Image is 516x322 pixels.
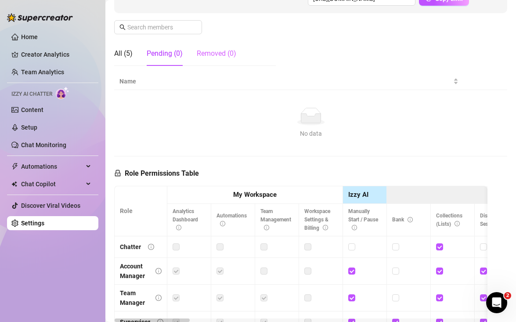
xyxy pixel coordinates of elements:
span: info-circle [408,217,413,222]
th: Name [114,73,464,90]
h5: Role Permissions Table [114,168,199,179]
img: logo-BBDzfeDw.svg [7,13,73,22]
a: Discover Viral Videos [21,202,80,209]
img: Chat Copilot [11,181,17,187]
div: Team Manager [120,288,148,308]
span: Automations [21,159,83,174]
span: info-circle [155,268,162,274]
span: info-circle [323,225,328,230]
span: info-circle [155,295,162,301]
a: Chat Monitoring [21,141,66,148]
div: Pending (0) [147,48,183,59]
strong: My Workspace [233,191,277,199]
span: info-circle [455,221,460,226]
a: Settings [21,220,44,227]
span: 2 [504,292,511,299]
div: Chatter [120,242,141,252]
span: Bank [392,217,413,223]
div: All (5) [114,48,133,59]
a: Setup [21,124,37,131]
img: AI Chatter [56,87,69,99]
span: Izzy AI Chatter [11,90,52,98]
span: Name [119,76,451,86]
th: Role [115,186,167,236]
span: thunderbolt [11,163,18,170]
span: search [119,24,126,30]
span: Collections (Lists) [436,213,462,227]
span: Workspace Settings & Billing [304,208,330,231]
a: Home [21,33,38,40]
span: lock [114,170,121,177]
div: Removed (0) [197,48,236,59]
span: Chat Copilot [21,177,83,191]
span: Disconnect Session [480,213,507,227]
a: Creator Analytics [21,47,91,62]
span: Team Management [260,208,291,231]
span: info-circle [176,225,181,230]
span: info-circle [220,221,225,226]
a: Team Analytics [21,69,64,76]
span: Analytics Dashboard [173,208,198,231]
div: Account Manager [120,261,148,281]
span: info-circle [148,244,154,250]
strong: Izzy AI [348,191,368,199]
span: Manually Start / Pause [348,208,378,231]
span: Automations [217,213,247,227]
span: info-circle [264,225,269,230]
input: Search members [127,22,190,32]
div: No data [123,129,498,138]
a: Content [21,106,43,113]
iframe: Intercom live chat [486,292,507,313]
span: info-circle [352,225,357,230]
